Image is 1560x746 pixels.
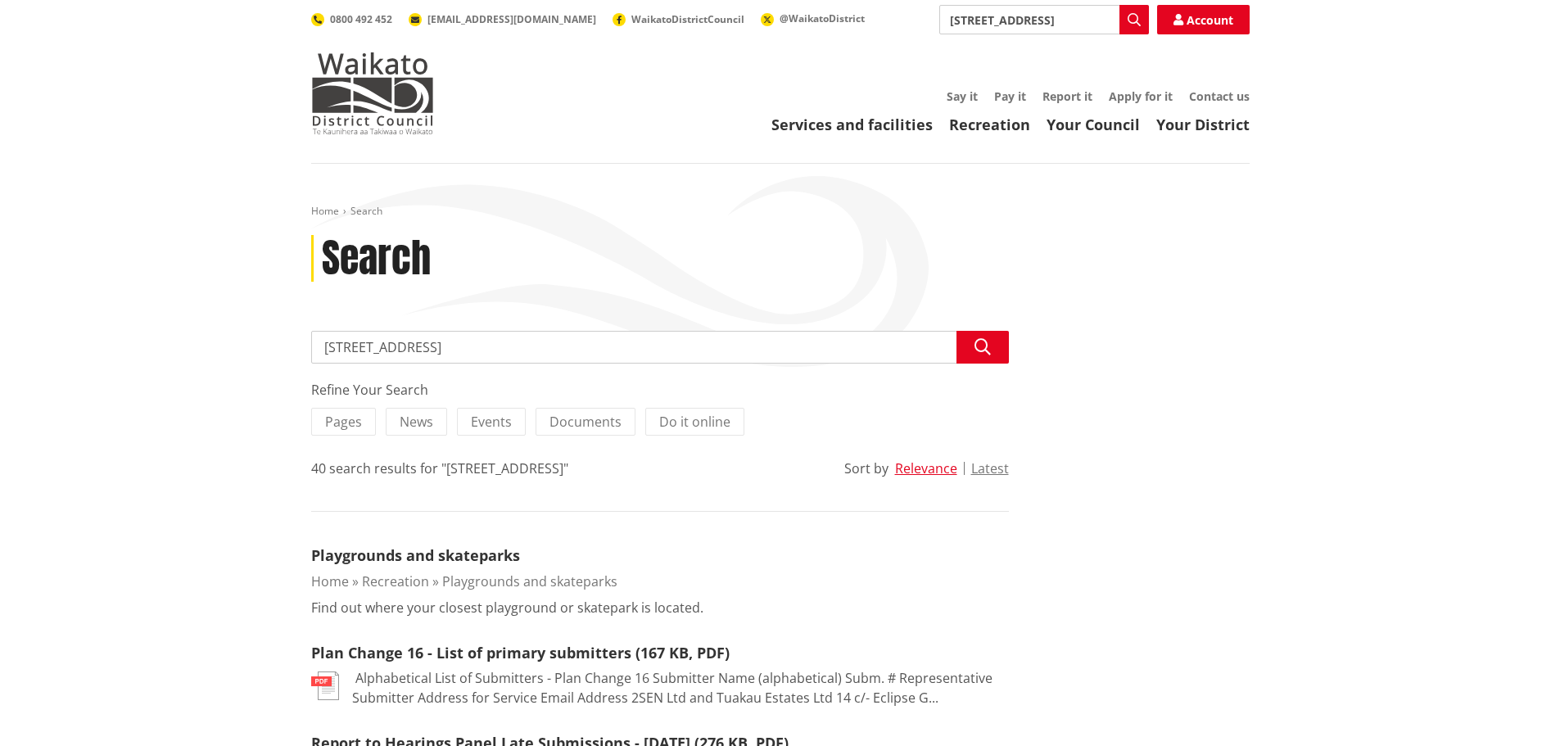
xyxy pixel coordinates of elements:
[844,459,889,478] div: Sort by
[322,235,431,283] h1: Search
[994,88,1026,104] a: Pay it
[1156,115,1250,134] a: Your District
[1042,88,1092,104] a: Report it
[311,545,520,565] a: Playgrounds and skateparks
[325,413,362,431] span: Pages
[311,380,1009,400] div: Refine Your Search
[311,12,392,26] a: 0800 492 452
[659,413,730,431] span: Do it online
[613,12,744,26] a: WaikatoDistrictCouncil
[949,115,1030,134] a: Recreation
[761,11,865,25] a: @WaikatoDistrict
[631,12,744,26] span: WaikatoDistrictCouncil
[352,668,1009,708] p: Alphabetical List of Submitters - Plan Change 16 Submitter Name (alphabetical) Subm. # Representa...
[311,331,1009,364] input: Search input
[311,205,1250,219] nav: breadcrumb
[362,572,429,590] a: Recreation
[311,204,339,218] a: Home
[771,115,933,134] a: Services and facilities
[1047,115,1140,134] a: Your Council
[311,52,434,134] img: Waikato District Council - Te Kaunihera aa Takiwaa o Waikato
[427,12,596,26] span: [EMAIL_ADDRESS][DOMAIN_NAME]
[549,413,622,431] span: Documents
[311,572,349,590] a: Home
[895,461,957,476] button: Relevance
[400,413,433,431] span: News
[330,12,392,26] span: 0800 492 452
[1157,5,1250,34] a: Account
[1109,88,1173,104] a: Apply for it
[409,12,596,26] a: [EMAIL_ADDRESS][DOMAIN_NAME]
[939,5,1149,34] input: Search input
[311,459,568,478] div: 40 search results for "[STREET_ADDRESS]"
[971,461,1009,476] button: Latest
[442,572,617,590] a: Playgrounds and skateparks
[780,11,865,25] span: @WaikatoDistrict
[350,204,382,218] span: Search
[947,88,978,104] a: Say it
[311,671,339,700] img: document-pdf.svg
[1189,88,1250,104] a: Contact us
[311,643,730,662] a: Plan Change 16 - List of primary submitters (167 KB, PDF)
[311,598,703,617] p: Find out where your closest playground or skatepark is located.
[471,413,512,431] span: Events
